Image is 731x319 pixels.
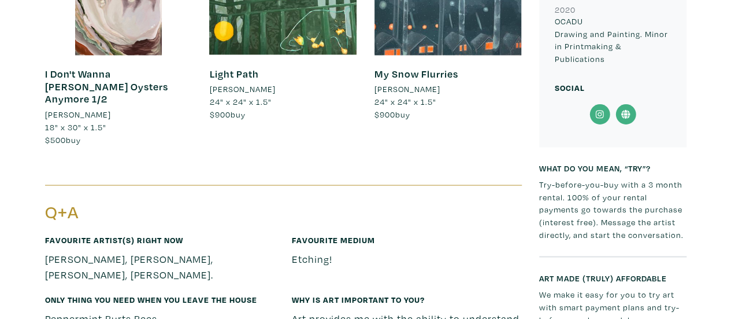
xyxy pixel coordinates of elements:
span: 24" x 24" x 1.5" [374,96,436,107]
small: Why is art important to you? [292,294,425,305]
a: I Don't Wanna [PERSON_NAME] Oysters Anymore 1/2 [45,67,168,105]
span: 24" x 24" x 1.5" [209,96,271,107]
h6: Art made (truly) affordable [539,273,687,283]
span: buy [374,108,410,119]
span: buy [45,134,81,145]
a: [PERSON_NAME] [374,83,521,96]
span: buy [209,108,245,119]
p: [PERSON_NAME], [PERSON_NAME], [PERSON_NAME], [PERSON_NAME]. [45,251,275,282]
p: Try-before-you-buy with a 3 month rental. 100% of your rental payments go towards the purchase (i... [539,178,687,240]
li: [PERSON_NAME] [209,83,275,96]
span: $500 [45,134,66,145]
a: My Snow Flurries [374,67,458,80]
a: [PERSON_NAME] [45,108,192,120]
small: Favourite medium [292,234,375,245]
li: [PERSON_NAME] [374,83,440,96]
small: Social [555,82,585,93]
span: $900 [374,108,395,119]
p: Etching! [292,251,522,266]
h6: What do you mean, “try”? [539,163,687,173]
small: Only thing you need when you leave the house [45,294,257,305]
small: 2020 [555,4,576,15]
span: $900 [209,108,230,119]
small: Favourite artist(s) right now [45,234,183,245]
h3: Q+A [45,201,275,223]
a: [PERSON_NAME] [209,83,357,96]
span: 18" x 30" x 1.5" [45,121,106,132]
p: OCADU Drawing and Painting. Minor in Printmaking & Publications [555,15,671,65]
li: [PERSON_NAME] [45,108,111,120]
a: Light Path [209,67,258,80]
